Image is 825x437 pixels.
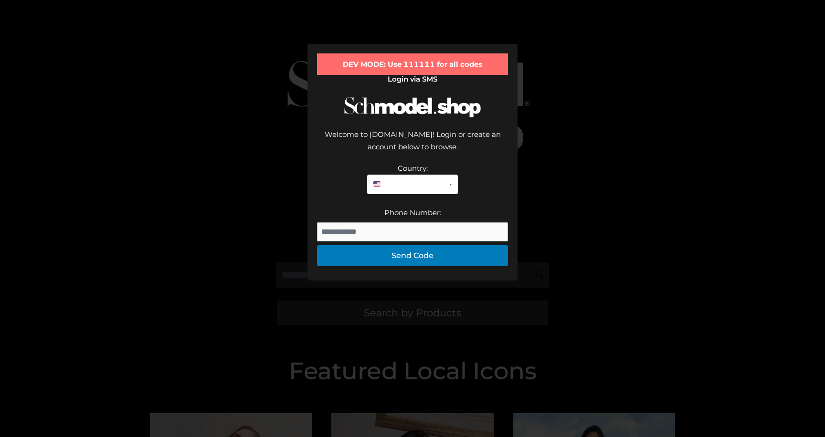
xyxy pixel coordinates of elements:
div: DEV MODE: Use 111111 for all codes [317,53,508,75]
h2: Login via SMS [317,75,508,83]
span: United States (+1) [373,178,445,191]
img: 🇺🇸 [373,180,381,187]
button: Send Code [317,245,508,266]
label: Country: [398,164,428,173]
div: Welcome to [DOMAIN_NAME]! Login or create an account below to browse. [317,128,508,162]
img: Schmodel Logo [341,88,484,126]
label: Phone Number: [384,208,441,217]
